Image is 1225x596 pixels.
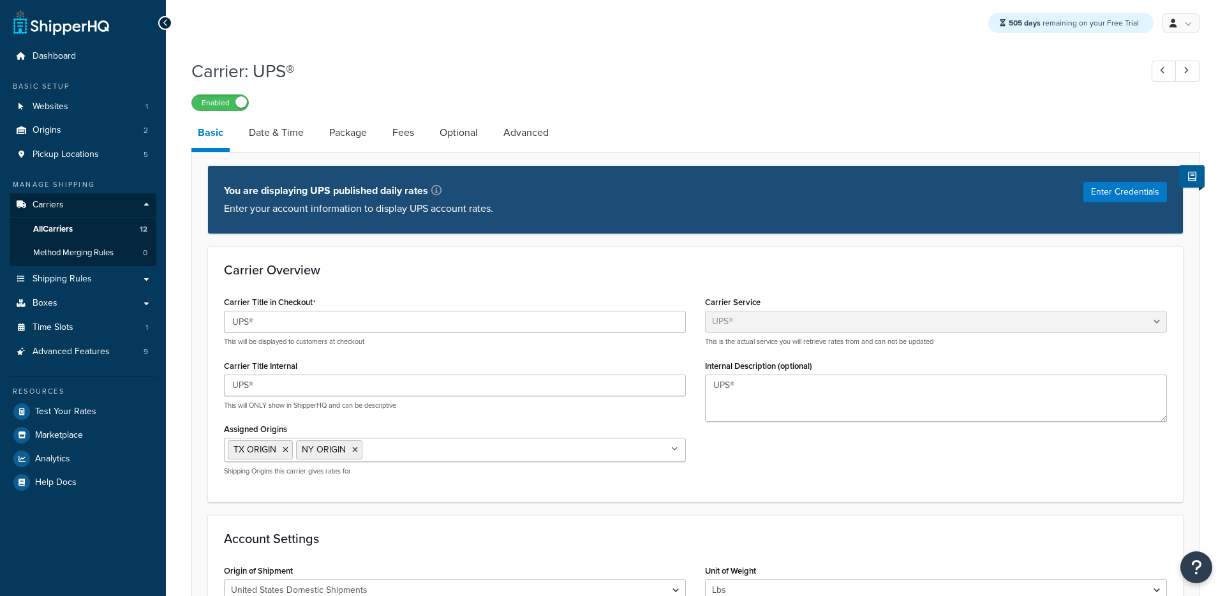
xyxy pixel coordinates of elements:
button: Open Resource Center [1180,551,1212,583]
button: Show Help Docs [1179,165,1205,188]
span: All Carriers [33,224,73,235]
h3: Account Settings [224,532,1167,546]
h3: Carrier Overview [224,263,1167,277]
label: Enabled [192,95,248,110]
a: Previous Record [1152,61,1177,82]
span: Advanced Features [33,346,110,357]
textarea: UPS® [705,375,1167,422]
span: Time Slots [33,322,73,333]
span: Origins [33,125,61,136]
a: Websites1 [10,95,156,119]
a: Analytics [10,447,156,470]
span: TX ORIGIN [234,443,276,456]
p: Shipping Origins this carrier gives rates for [224,466,686,476]
span: Shipping Rules [33,274,92,285]
span: 0 [143,248,147,258]
span: Help Docs [35,477,77,488]
p: This will be displayed to customers at checkout [224,337,686,346]
li: Carriers [10,193,156,266]
a: AllCarriers12 [10,218,156,241]
label: Origin of Shipment [224,566,293,576]
span: 1 [145,101,148,112]
label: Carrier Title Internal [224,361,297,371]
label: Carrier Title in Checkout [224,297,316,308]
a: Fees [386,117,420,148]
a: Advanced Features9 [10,340,156,364]
a: Carriers [10,193,156,217]
span: Websites [33,101,68,112]
span: Analytics [35,454,70,465]
li: Origins [10,119,156,142]
span: 12 [140,224,147,235]
label: Unit of Weight [705,566,756,576]
li: Advanced Features [10,340,156,364]
a: Marketplace [10,424,156,447]
a: Optional [433,117,484,148]
a: Method Merging Rules0 [10,241,156,265]
a: Pickup Locations5 [10,143,156,167]
div: Manage Shipping [10,179,156,190]
p: This will ONLY show in ShipperHQ and can be descriptive [224,401,686,410]
span: 5 [144,149,148,160]
a: Time Slots1 [10,316,156,339]
a: Date & Time [242,117,310,148]
a: Basic [191,117,230,152]
span: 9 [144,346,148,357]
label: Internal Description (optional) [705,361,812,371]
span: Pickup Locations [33,149,99,160]
a: Shipping Rules [10,267,156,291]
li: Time Slots [10,316,156,339]
p: Enter your account information to display UPS account rates. [224,200,493,218]
label: Assigned Origins [224,424,287,434]
span: Method Merging Rules [33,248,114,258]
a: Origins2 [10,119,156,142]
button: Enter Credentials [1083,182,1167,202]
a: Help Docs [10,471,156,494]
li: Method Merging Rules [10,241,156,265]
a: Next Record [1175,61,1200,82]
h1: Carrier: UPS® [191,59,1128,84]
a: Boxes [10,292,156,315]
label: Carrier Service [705,297,761,307]
li: Websites [10,95,156,119]
span: remaining on your Free Trial [1009,17,1139,29]
a: Advanced [497,117,555,148]
span: Test Your Rates [35,406,96,417]
span: 1 [145,322,148,333]
span: Dashboard [33,51,76,62]
p: This is the actual service you will retrieve rates from and can not be updated [705,337,1167,346]
span: Boxes [33,298,57,309]
div: Basic Setup [10,81,156,92]
div: Resources [10,386,156,397]
a: Dashboard [10,45,156,68]
span: Carriers [33,200,64,211]
strong: 505 days [1009,17,1041,29]
p: You are displaying UPS published daily rates [224,182,493,200]
a: Test Your Rates [10,400,156,423]
li: Pickup Locations [10,143,156,167]
a: Package [323,117,373,148]
span: Marketplace [35,430,83,441]
span: 2 [144,125,148,136]
span: NY ORIGIN [302,443,346,456]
